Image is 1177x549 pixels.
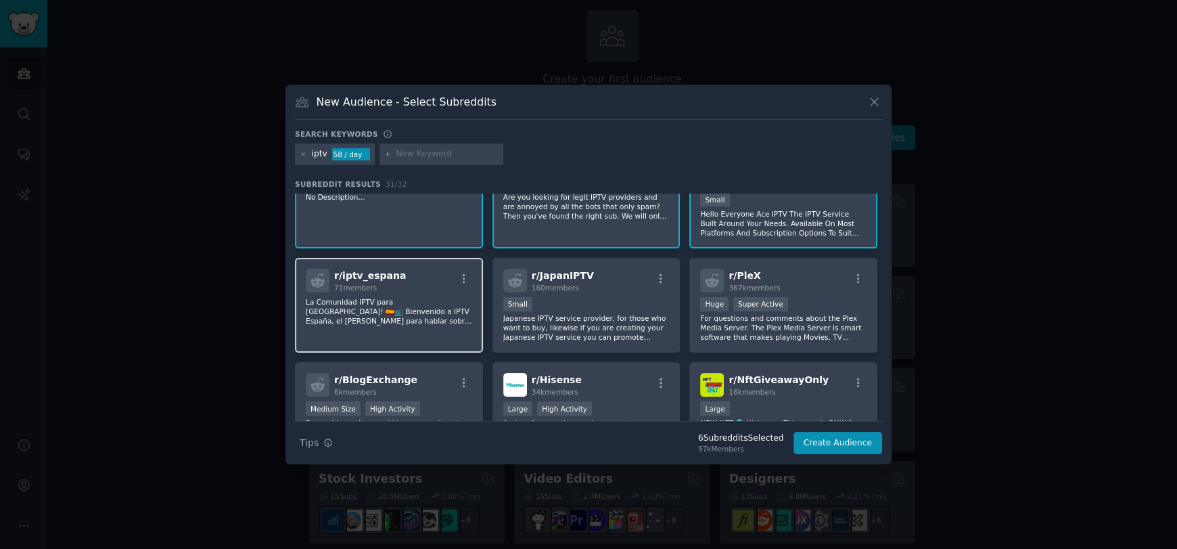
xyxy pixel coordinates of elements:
[503,373,527,397] img: Hisense
[733,297,788,311] div: Super Active
[300,436,319,450] span: Tips
[532,374,582,385] span: r/ Hisense
[386,180,407,188] span: 31 / 32
[729,388,775,396] span: 16k members
[503,418,670,447] p: A place for questions and comments on Hisense products. All feedback is welcome. Monitored by His...
[306,401,361,416] div: Medium Size
[793,432,883,455] button: Create Audience
[698,433,784,445] div: 6 Subreddit s Selected
[700,313,867,342] p: For questions and comments about the Plex Media Server. The Plex Media Server is smart software t...
[700,373,724,397] img: NftGiveawayOnly
[532,270,594,281] span: r/ JapanIPTV
[729,284,780,292] span: 367k members
[532,388,578,396] span: 34k members
[503,192,670,221] p: Are you looking for legit IPTV providers and are annoyed by all the bots that only spam? Then you...
[332,148,370,160] div: 58 / day
[295,179,381,189] span: Subreddit Results
[503,297,532,311] div: Small
[700,418,867,447] p: NEW NFT 🌎 Welcome, This page is ONLY for promoting your NFT art and GIVEAWAYS. Scammers will get ...
[306,192,472,202] p: No Description...
[532,284,579,292] span: 160 members
[700,209,867,238] p: Hello Everyone Ace IPTV The IPTV Service Built Around Your Needs. Available On Most Platforms And...
[317,95,497,109] h3: New Audience - Select Subreddits
[700,401,730,416] div: Large
[729,374,829,385] span: r/ NftGiveawayOnly
[365,401,420,416] div: High Activity
[729,270,760,281] span: r/ PleX
[334,374,417,385] span: r/ BlogExchange
[306,418,472,447] p: For aspiring writers and bloggers, a place to link to your work and see how it fares in an open c...
[334,388,377,396] span: 6k members
[312,148,327,160] div: iptv
[334,270,406,281] span: r/ iptv_espana
[396,148,499,160] input: New Keyword
[537,401,592,416] div: High Activity
[700,192,729,206] div: Small
[306,297,472,326] p: La Comunidad IPTV para [GEOGRAPHIC_DATA]! 🇪🇸📺 Bienvenido a IPTV España, el [PERSON_NAME] para hab...
[295,129,378,139] h3: Search keywords
[503,313,670,342] p: Japanese IPTV service provider, for those who want to buy, likewise if you are creating your Japa...
[334,284,377,292] span: 71 members
[295,431,338,455] button: Tips
[503,401,533,416] div: Large
[700,297,729,311] div: Huge
[698,444,784,454] div: 97k Members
